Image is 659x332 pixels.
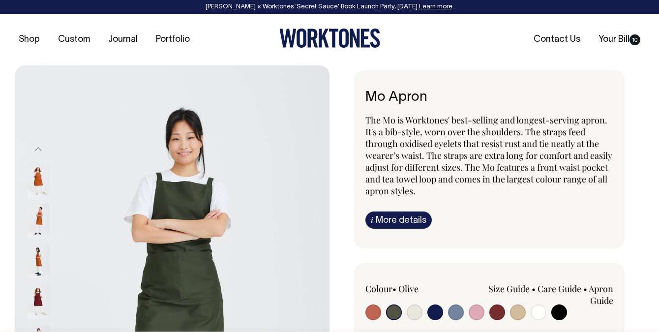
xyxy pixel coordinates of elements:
[419,4,452,10] a: Learn more
[589,283,613,306] a: Apron Guide
[54,31,94,48] a: Custom
[28,204,50,238] img: rust
[28,163,50,198] img: rust
[365,114,612,197] span: The Mo is Worktones' best-selling and longest-serving apron. It's a bib-style, worn over the shou...
[371,214,373,225] span: i
[365,90,613,105] h6: Mo Apron
[488,283,530,295] a: Size Guide
[532,283,536,295] span: •
[10,3,649,10] div: [PERSON_NAME] × Worktones ‘Secret Sauce’ Book Launch Party, [DATE]. .
[152,31,194,48] a: Portfolio
[392,283,396,295] span: •
[538,283,581,295] a: Care Guide
[398,283,419,295] label: Olive
[31,138,46,160] button: Previous
[15,31,44,48] a: Shop
[104,31,142,48] a: Journal
[530,31,584,48] a: Contact Us
[365,283,465,295] div: Colour
[629,34,640,45] span: 10
[583,283,587,295] span: •
[365,211,432,229] a: iMore details
[28,244,50,278] img: rust
[28,284,50,319] img: burgundy
[595,31,644,48] a: Your Bill10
